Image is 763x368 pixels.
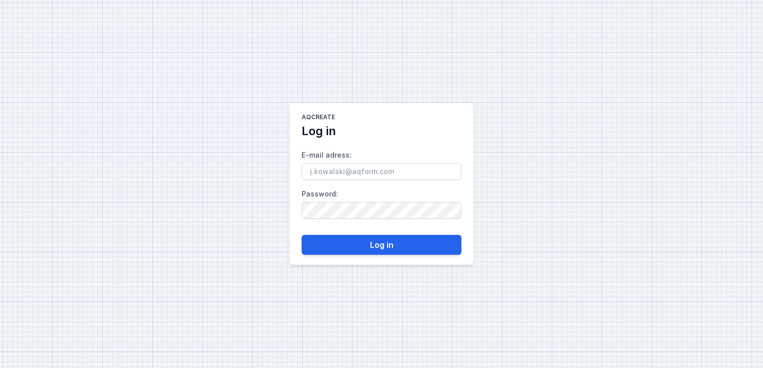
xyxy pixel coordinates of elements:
[302,235,461,255] button: Log in
[302,123,336,139] h2: Log in
[302,202,461,219] input: Password:
[302,186,461,219] label: Password :
[302,163,461,180] input: E-mail adress:
[302,113,335,123] h1: AQcreate
[302,147,461,180] label: E-mail adress :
